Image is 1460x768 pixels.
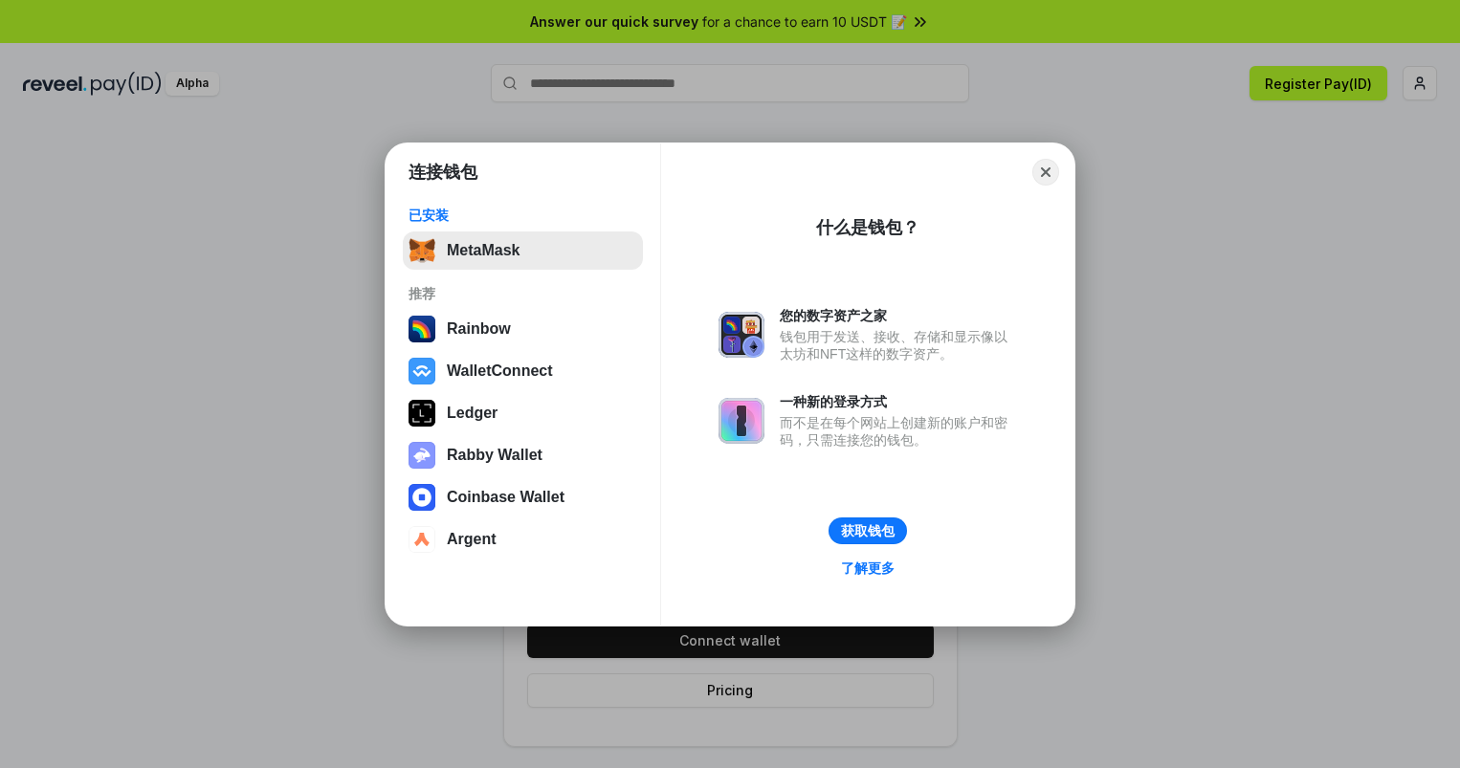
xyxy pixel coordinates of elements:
div: 而不是在每个网站上创建新的账户和密码，只需连接您的钱包。 [780,414,1017,449]
button: Rabby Wallet [403,436,643,474]
a: 了解更多 [830,556,906,581]
div: 什么是钱包？ [816,216,919,239]
div: Rainbow [447,320,511,338]
h1: 连接钱包 [409,161,477,184]
div: 推荐 [409,285,637,302]
img: svg+xml,%3Csvg%20width%3D%22120%22%20height%3D%22120%22%20viewBox%3D%220%200%20120%20120%22%20fil... [409,316,435,342]
div: 钱包用于发送、接收、存储和显示像以太坊和NFT这样的数字资产。 [780,328,1017,362]
img: svg+xml,%3Csvg%20xmlns%3D%22http%3A%2F%2Fwww.w3.org%2F2000%2Fsvg%22%20fill%3D%22none%22%20viewBox... [409,442,435,469]
div: Ledger [447,405,498,422]
div: Coinbase Wallet [447,489,564,506]
div: 已安装 [409,207,637,224]
div: Rabby Wallet [447,447,542,464]
button: MetaMask [403,231,643,270]
img: svg+xml,%3Csvg%20width%3D%2228%22%20height%3D%2228%22%20viewBox%3D%220%200%2028%2028%22%20fill%3D... [409,526,435,553]
img: svg+xml,%3Csvg%20width%3D%2228%22%20height%3D%2228%22%20viewBox%3D%220%200%2028%2028%22%20fill%3D... [409,358,435,384]
button: Rainbow [403,310,643,348]
div: MetaMask [447,242,520,259]
img: svg+xml,%3Csvg%20xmlns%3D%22http%3A%2F%2Fwww.w3.org%2F2000%2Fsvg%22%20fill%3D%22none%22%20viewBox... [719,398,764,444]
div: 获取钱包 [841,522,895,539]
img: svg+xml,%3Csvg%20fill%3D%22none%22%20height%3D%2233%22%20viewBox%3D%220%200%2035%2033%22%20width%... [409,237,435,264]
img: svg+xml,%3Csvg%20xmlns%3D%22http%3A%2F%2Fwww.w3.org%2F2000%2Fsvg%22%20fill%3D%22none%22%20viewBox... [719,312,764,358]
button: Coinbase Wallet [403,478,643,516]
div: Argent [447,531,497,548]
button: WalletConnect [403,352,643,390]
button: Argent [403,520,643,559]
button: Ledger [403,394,643,432]
div: 您的数字资产之家 [780,307,1017,324]
button: 获取钱包 [829,517,907,544]
div: 了解更多 [841,560,895,577]
img: svg+xml,%3Csvg%20width%3D%2228%22%20height%3D%2228%22%20viewBox%3D%220%200%2028%2028%22%20fill%3D... [409,484,435,511]
div: 一种新的登录方式 [780,393,1017,410]
img: svg+xml,%3Csvg%20xmlns%3D%22http%3A%2F%2Fwww.w3.org%2F2000%2Fsvg%22%20width%3D%2228%22%20height%3... [409,400,435,427]
div: WalletConnect [447,362,553,380]
button: Close [1032,159,1059,186]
